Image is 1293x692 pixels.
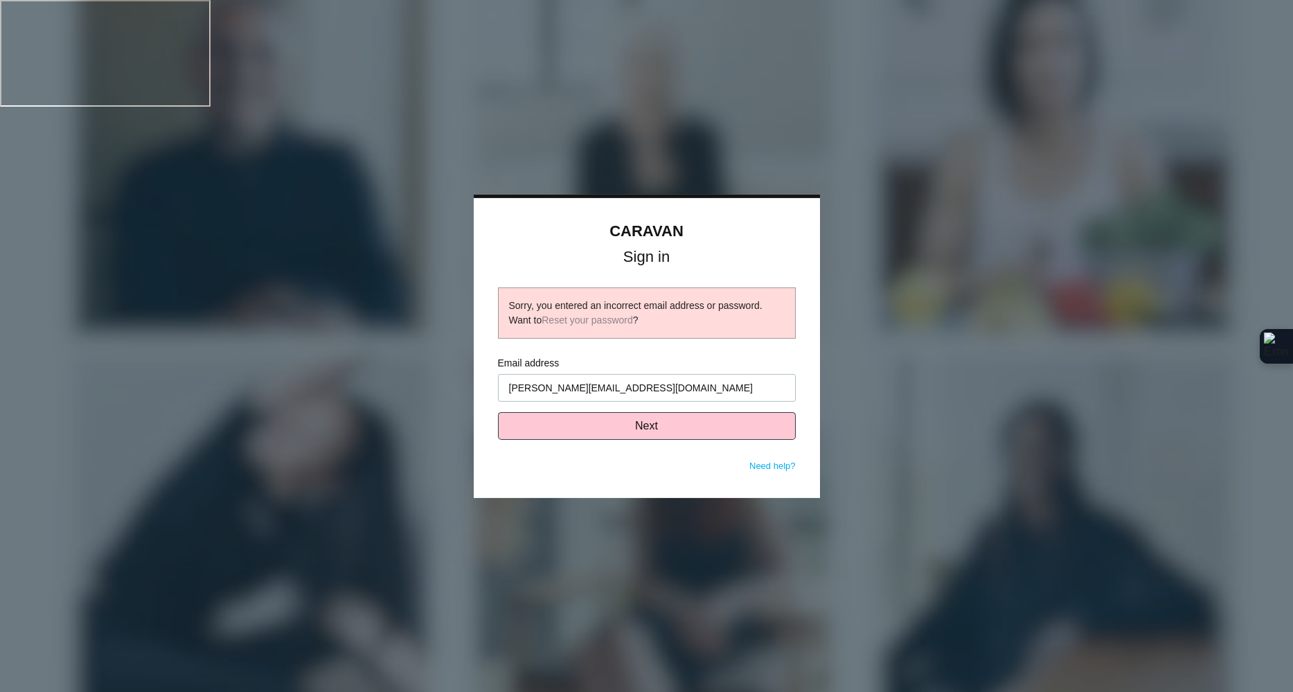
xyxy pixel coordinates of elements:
div: Sorry, you entered an incorrect email address or password. Want to ? [509,299,785,328]
a: Reset your password [542,314,633,326]
img: Extension Icon [1264,332,1289,360]
h1: Sign in [498,251,796,263]
button: Next [498,412,796,440]
a: Need help? [749,461,796,471]
input: Enter your email address [498,374,796,402]
a: CARAVAN [609,222,684,239]
label: Email address [498,356,796,371]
